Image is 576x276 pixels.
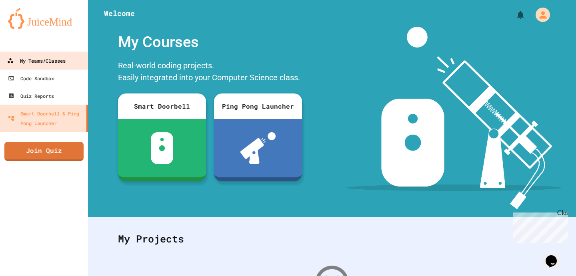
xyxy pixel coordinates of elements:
[7,56,66,66] div: My Teams/Classes
[510,209,568,243] iframe: chat widget
[542,244,568,268] iframe: chat widget
[527,6,552,24] div: My Account
[3,3,55,51] div: Chat with us now!Close
[8,109,83,128] div: Smart Doorbell & Ping Pong Launcher
[8,91,54,101] div: Quiz Reports
[214,93,302,119] div: Ping Pong Launcher
[114,58,306,87] div: Real-world coding projects. Easily integrated into your Computer Science class.
[118,93,206,119] div: Smart Doorbell
[8,73,54,83] div: Code Sandbox
[110,223,554,254] div: My Projects
[347,27,561,209] img: banner-image-my-projects.png
[8,8,80,29] img: logo-orange.svg
[114,27,306,58] div: My Courses
[151,132,174,164] img: sdb-white.svg
[240,132,276,164] img: ppl-with-ball.png
[501,8,527,22] div: My Notifications
[4,142,84,161] a: Join Quiz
